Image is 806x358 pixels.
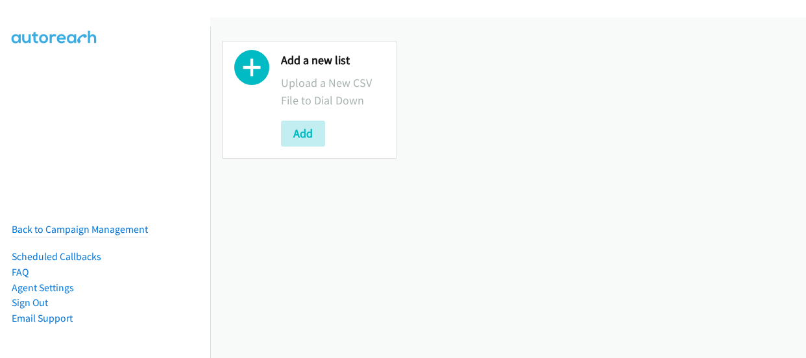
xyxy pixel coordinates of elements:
a: Email Support [12,312,73,324]
a: Sign Out [12,296,48,309]
a: Scheduled Callbacks [12,250,101,263]
iframe: Resource Center [768,127,806,230]
iframe: Checklist [696,302,796,348]
a: Agent Settings [12,281,74,294]
p: Upload a New CSV File to Dial Down [281,74,385,109]
a: Back to Campaign Management [12,223,148,235]
h2: Add a new list [281,53,385,68]
button: Add [281,121,325,147]
a: FAQ [12,266,29,278]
